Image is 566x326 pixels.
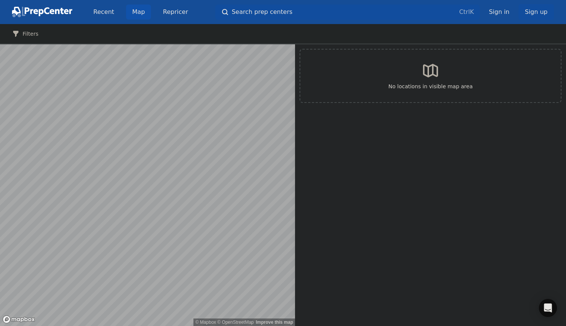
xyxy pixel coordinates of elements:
a: Mapbox [195,320,216,325]
a: Map [126,5,151,20]
span: Search prep centers [232,8,292,17]
a: Map feedback [256,320,293,325]
img: PrepCenter [12,7,72,17]
span: No locations in visible map area [312,83,549,90]
div: Open Intercom Messenger [539,299,557,317]
kbd: K [470,8,474,15]
a: Sign in [489,8,510,17]
a: Mapbox logo [2,315,35,324]
a: OpenStreetMap [217,320,254,325]
button: Filters [12,30,38,38]
kbd: Ctrl [459,8,470,15]
a: Sign up [519,4,554,20]
button: Search prep centersCtrlK [215,5,480,20]
a: Recent [87,5,120,20]
a: Repricer [157,5,194,20]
